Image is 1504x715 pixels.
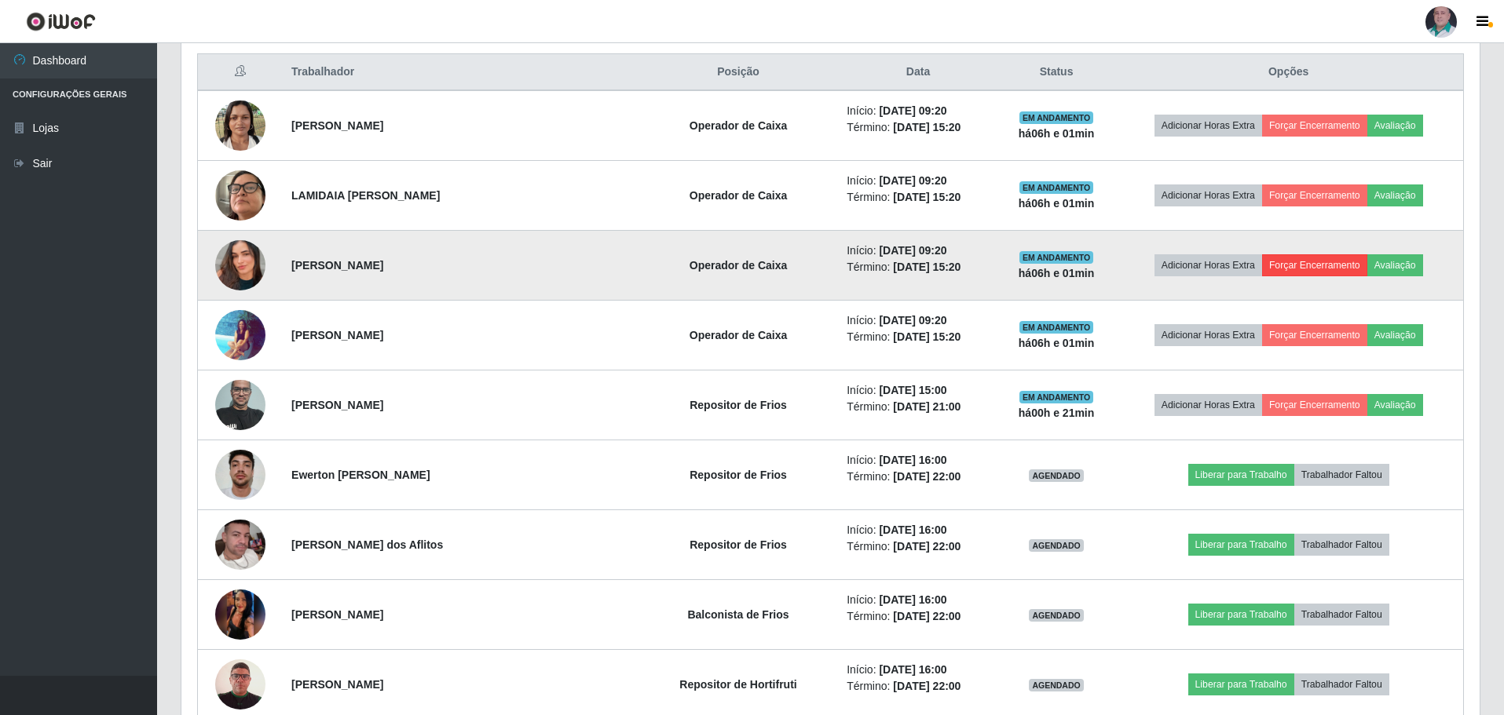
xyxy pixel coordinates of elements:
li: Término: [847,189,990,206]
button: Trabalhador Faltou [1294,673,1389,695]
strong: Operador de Caixa [690,119,788,132]
button: Avaliação [1367,184,1423,206]
img: 1655148070426.jpeg [215,371,265,438]
button: Forçar Encerramento [1262,394,1367,416]
li: Término: [847,678,990,695]
li: Início: [847,452,990,469]
button: Adicionar Horas Extra [1155,324,1262,346]
li: Início: [847,522,990,538]
strong: Ewerton [PERSON_NAME] [291,469,430,481]
button: Adicionar Horas Extra [1155,184,1262,206]
li: Início: [847,662,990,678]
time: [DATE] 22:00 [893,610,961,622]
li: Término: [847,329,990,345]
li: Início: [847,243,990,259]
time: [DATE] 22:00 [893,470,961,483]
strong: Operador de Caixa [690,329,788,341]
li: Término: [847,469,990,485]
time: [DATE] 16:00 [879,454,946,466]
img: 1720809249319.jpeg [215,92,265,159]
strong: [PERSON_NAME] [291,399,383,411]
strong: há 00 h e 21 min [1019,407,1095,419]
img: 1738025052113.jpeg [215,151,265,240]
strong: [PERSON_NAME] [291,608,383,621]
strong: Operador de Caixa [690,189,788,202]
img: 1753709377827.jpeg [215,500,265,589]
strong: há 06 h e 01 min [1019,267,1095,279]
li: Término: [847,399,990,415]
button: Avaliação [1367,394,1423,416]
button: Trabalhador Faltou [1294,534,1389,556]
th: Data [837,54,999,91]
button: Forçar Encerramento [1262,324,1367,346]
button: Avaliação [1367,115,1423,137]
time: [DATE] 22:00 [893,540,961,553]
button: Liberar para Trabalho [1188,534,1294,556]
time: [DATE] 09:20 [879,244,946,257]
button: Adicionar Horas Extra [1155,394,1262,416]
li: Término: [847,119,990,136]
time: [DATE] 15:20 [893,330,961,343]
time: [DATE] 21:00 [893,400,961,413]
strong: Repositor de Frios [690,399,787,411]
strong: [PERSON_NAME] [291,119,383,132]
time: [DATE] 15:20 [893,261,961,273]
li: Início: [847,592,990,608]
img: 1750801890236.jpeg [215,221,265,310]
button: Forçar Encerramento [1262,115,1367,137]
time: [DATE] 09:20 [879,174,946,187]
strong: há 06 h e 01 min [1019,197,1095,210]
li: Término: [847,259,990,275]
img: 1741968469890.jpeg [215,441,265,508]
time: [DATE] 09:20 [879,104,946,117]
strong: [PERSON_NAME] dos Aflitos [291,538,443,551]
button: Trabalhador Faltou [1294,604,1389,626]
strong: Repositor de Frios [690,538,787,551]
button: Adicionar Horas Extra [1155,254,1262,276]
span: AGENDADO [1029,679,1084,691]
time: [DATE] 16:00 [879,523,946,536]
span: EM ANDAMENTO [1019,391,1094,403]
span: AGENDADO [1029,609,1084,622]
li: Início: [847,382,990,399]
button: Forçar Encerramento [1262,184,1367,206]
strong: Repositor de Hortifruti [679,678,796,691]
time: [DATE] 09:20 [879,314,946,326]
strong: Operador de Caixa [690,259,788,272]
th: Opções [1114,54,1463,91]
strong: Repositor de Frios [690,469,787,481]
time: [DATE] 16:00 [879,593,946,606]
strong: [PERSON_NAME] [291,678,383,691]
img: 1745291755814.jpeg [215,559,265,670]
button: Trabalhador Faltou [1294,464,1389,486]
span: AGENDADO [1029,539,1084,552]
strong: LAMIDAIA [PERSON_NAME] [291,189,440,202]
li: Término: [847,538,990,555]
time: [DATE] 16:00 [879,663,946,676]
button: Liberar para Trabalho [1188,604,1294,626]
button: Avaliação [1367,324,1423,346]
span: EM ANDAMENTO [1019,111,1094,124]
strong: Balconista de Frios [687,608,789,621]
span: EM ANDAMENTO [1019,181,1094,194]
li: Término: [847,608,990,625]
span: EM ANDAMENTO [1019,251,1094,264]
strong: há 06 h e 01 min [1019,127,1095,140]
time: [DATE] 22:00 [893,680,961,692]
time: [DATE] 15:20 [893,191,961,203]
th: Trabalhador [282,54,639,91]
time: [DATE] 15:00 [879,384,946,396]
li: Início: [847,103,990,119]
img: 1748991397943.jpeg [215,309,265,360]
span: AGENDADO [1029,469,1084,482]
time: [DATE] 15:20 [893,121,961,133]
strong: há 06 h e 01 min [1019,337,1095,349]
button: Forçar Encerramento [1262,254,1367,276]
strong: [PERSON_NAME] [291,259,383,272]
li: Início: [847,173,990,189]
th: Status [999,54,1114,91]
strong: [PERSON_NAME] [291,329,383,341]
button: Avaliação [1367,254,1423,276]
button: Liberar para Trabalho [1188,464,1294,486]
button: Liberar para Trabalho [1188,673,1294,695]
